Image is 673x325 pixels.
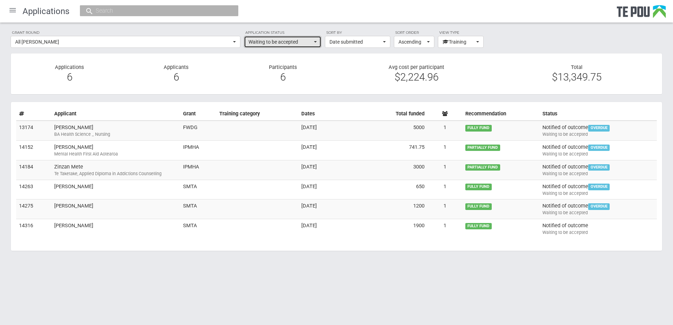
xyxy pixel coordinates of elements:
[230,64,336,84] div: Participants
[325,36,390,48] button: Date submitted
[542,229,654,236] div: Waiting to be accepted
[94,7,218,14] input: Search
[542,131,654,138] div: Waiting to be accepted
[51,107,180,121] th: Applicant
[588,203,610,210] span: OVERDUE
[588,125,610,131] span: OVERDUE
[540,180,657,199] td: Notified of outcome
[357,121,427,140] td: 5000
[180,107,216,121] th: Grant
[540,107,657,121] th: Status
[51,219,180,238] td: [PERSON_NAME]
[427,219,463,238] td: 1
[16,199,51,219] td: 14275
[357,219,427,238] td: 1900
[502,74,652,80] div: $13,349.75
[216,107,298,121] th: Training category
[357,199,427,219] td: 1200
[51,141,180,160] td: [PERSON_NAME]
[540,121,657,140] td: Notified of outcome
[497,64,657,81] div: Total
[588,164,610,171] span: OVERDUE
[298,219,357,238] td: [DATE]
[54,151,177,157] div: Mental Health First Aid Aotearoa
[438,30,484,36] label: View type
[51,199,180,219] td: [PERSON_NAME]
[342,74,491,80] div: $2,224.96
[588,184,610,190] span: OVERDUE
[51,160,180,180] td: Zinzan Mete
[16,141,51,160] td: 14152
[16,121,51,140] td: 13174
[394,36,434,48] button: Ascending
[465,125,492,131] span: FULLY FUND
[357,180,427,199] td: 650
[540,141,657,160] td: Notified of outcome
[298,141,357,160] td: [DATE]
[357,141,427,160] td: 741.75
[427,121,463,140] td: 1
[329,38,381,45] span: Date submitted
[298,160,357,180] td: [DATE]
[336,64,497,84] div: Avg cost per participant
[427,180,463,199] td: 1
[180,121,216,140] td: FWDG
[357,160,427,180] td: 3000
[180,160,216,180] td: IPMHA
[465,145,500,151] span: PARTIALLY FUND
[11,30,240,36] label: Grant round
[542,151,654,157] div: Waiting to be accepted
[465,223,492,229] span: FULLY FUND
[235,74,331,80] div: 6
[465,164,500,171] span: PARTIALLY FUND
[463,107,540,121] th: Recommendation
[438,36,484,48] button: Training
[325,30,390,36] label: Sort by
[16,160,51,180] td: 14184
[298,180,357,199] td: [DATE]
[54,171,177,177] div: Te Taketake, Applied Diploma in Addictions Counselling
[465,184,492,190] span: FULLY FUND
[180,199,216,219] td: SMTA
[16,64,123,84] div: Applications
[128,74,224,80] div: 6
[542,190,654,197] div: Waiting to be accepted
[123,64,229,84] div: Applicants
[180,219,216,238] td: SMTA
[588,145,610,151] span: OVERDUE
[540,219,657,238] td: Notified of outcome
[244,30,321,36] label: Application status
[21,74,118,80] div: 6
[542,210,654,216] div: Waiting to be accepted
[16,180,51,199] td: 14263
[51,121,180,140] td: [PERSON_NAME]
[298,121,357,140] td: [DATE]
[54,131,177,138] div: BA Health Science _ Nursing
[51,180,180,199] td: [PERSON_NAME]
[249,38,312,45] span: Waiting to be accepted
[357,107,427,121] th: Total funded
[540,160,657,180] td: Notified of outcome
[540,199,657,219] td: Notified of outcome
[180,141,216,160] td: IPMHA
[542,171,654,177] div: Waiting to be accepted
[298,199,357,219] td: [DATE]
[427,160,463,180] td: 1
[442,38,474,45] span: Training
[427,199,463,219] td: 1
[180,180,216,199] td: SMTA
[427,141,463,160] td: 1
[16,219,51,238] td: 14316
[244,36,321,48] button: Waiting to be accepted
[394,30,434,36] label: Sort order
[298,107,357,121] th: Dates
[398,38,425,45] span: Ascending
[11,36,240,48] button: All [PERSON_NAME]
[465,203,492,210] span: FULLY FUND
[15,38,231,45] span: All [PERSON_NAME]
